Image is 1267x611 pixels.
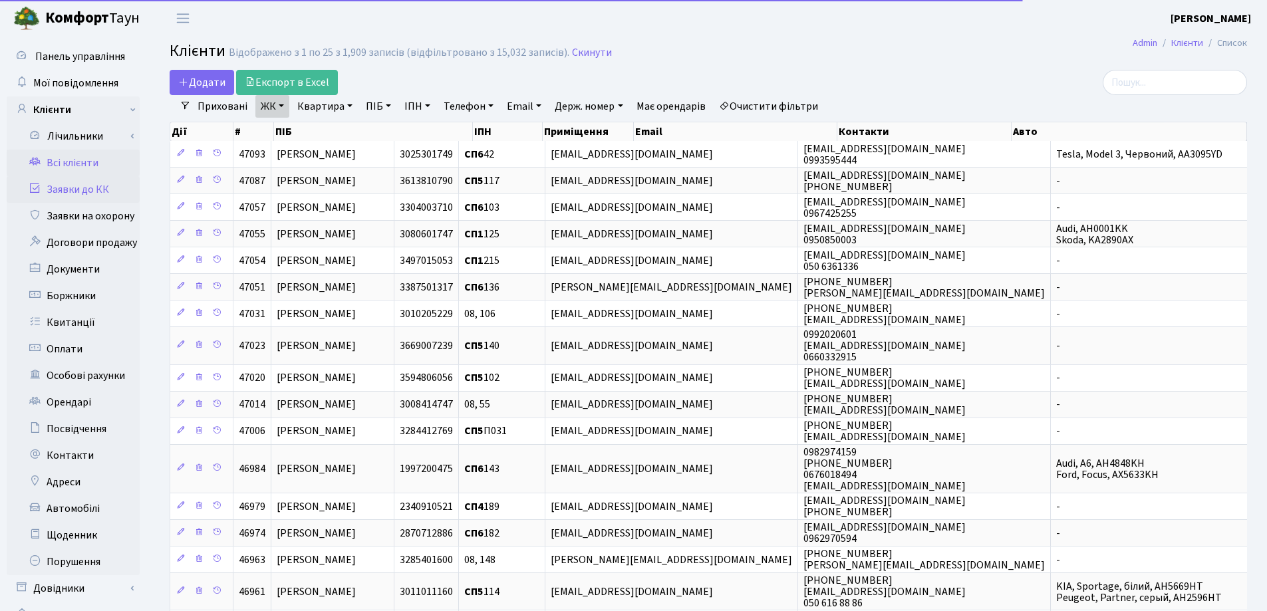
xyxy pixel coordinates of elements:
span: [EMAIL_ADDRESS][DOMAIN_NAME] [551,371,713,386]
span: 114 [464,584,499,599]
span: 215 [464,253,499,268]
span: 42 [464,147,494,162]
span: [EMAIL_ADDRESS][DOMAIN_NAME] [551,253,713,268]
a: Клієнти [1171,36,1203,50]
a: Посвідчення [7,416,140,442]
span: [EMAIL_ADDRESS][DOMAIN_NAME] [551,306,713,321]
span: - [1056,338,1060,353]
span: 08, 106 [464,306,495,321]
span: [EMAIL_ADDRESS][DOMAIN_NAME] [551,526,713,541]
a: Має орендарів [631,95,711,118]
a: Довідники [7,575,140,602]
span: [EMAIL_ADDRESS][DOMAIN_NAME] 0967425255 [803,195,966,221]
b: СП5 [464,371,484,386]
span: П031 [464,424,507,439]
span: - [1056,371,1060,386]
span: [PERSON_NAME] [277,227,356,241]
span: 140 [464,338,499,353]
span: 47093 [239,147,265,162]
span: Додати [178,75,225,90]
span: 3497015053 [400,253,453,268]
span: 182 [464,526,499,541]
a: Мої повідомлення [7,70,140,96]
span: [PERSON_NAME] [277,253,356,268]
div: Відображено з 1 по 25 з 1,909 записів (відфільтровано з 15,032 записів). [229,47,569,59]
span: [EMAIL_ADDRESS][DOMAIN_NAME] [551,174,713,188]
span: [PERSON_NAME] [277,280,356,295]
span: [PHONE_NUMBER] [PERSON_NAME][EMAIL_ADDRESS][DOMAIN_NAME] [803,547,1045,572]
a: Додати [170,70,234,95]
span: 47051 [239,280,265,295]
span: [EMAIL_ADDRESS][DOMAIN_NAME] [551,461,713,476]
a: Всі клієнти [7,150,140,176]
li: Список [1203,36,1247,51]
a: Боржники [7,283,140,309]
span: [EMAIL_ADDRESS][DOMAIN_NAME] [PHONE_NUMBER] [803,168,966,194]
span: 136 [464,280,499,295]
span: - [1056,174,1060,188]
span: [PERSON_NAME] [277,526,356,541]
img: logo.png [13,5,40,32]
span: 143 [464,461,499,476]
span: 3025301749 [400,147,453,162]
span: 46984 [239,461,265,476]
a: Документи [7,256,140,283]
a: Квитанції [7,309,140,336]
th: # [233,122,275,141]
th: Авто [1012,122,1247,141]
a: Адреси [7,469,140,495]
span: - [1056,398,1060,412]
span: 47020 [239,371,265,386]
span: [PERSON_NAME] [277,371,356,386]
span: [PHONE_NUMBER] [EMAIL_ADDRESS][DOMAIN_NAME] 050 616 88 86 [803,573,966,610]
span: 46961 [239,584,265,599]
b: СП4 [464,499,484,514]
span: 3594806056 [400,371,453,386]
span: [PERSON_NAME] [277,398,356,412]
span: [EMAIL_ADDRESS][DOMAIN_NAME] [551,227,713,241]
span: [EMAIL_ADDRESS][DOMAIN_NAME] 0950850003 [803,221,966,247]
b: СП6 [464,526,484,541]
span: - [1056,306,1060,321]
span: [PERSON_NAME] [277,306,356,321]
span: [PHONE_NUMBER] [EMAIL_ADDRESS][DOMAIN_NAME] [803,301,966,327]
span: [PERSON_NAME] [277,147,356,162]
span: 08, 148 [464,552,495,567]
span: [PHONE_NUMBER] [PERSON_NAME][EMAIL_ADDRESS][DOMAIN_NAME] [803,275,1045,301]
a: Експорт в Excel [236,70,338,95]
span: 3387501317 [400,280,453,295]
span: [EMAIL_ADDRESS][DOMAIN_NAME] [551,147,713,162]
a: Скинути [572,47,612,59]
a: Заявки до КК [7,176,140,203]
th: ПІБ [274,122,472,141]
span: - [1056,424,1060,439]
a: Автомобілі [7,495,140,522]
a: Телефон [438,95,499,118]
span: - [1056,526,1060,541]
span: 47023 [239,338,265,353]
th: Контакти [837,122,1012,141]
span: Клієнти [170,39,225,62]
span: 3008414747 [400,398,453,412]
span: 0992020601 [EMAIL_ADDRESS][DOMAIN_NAME] 0660332915 [803,327,966,364]
button: Переключити навігацію [166,7,200,29]
span: [PHONE_NUMBER] [EMAIL_ADDRESS][DOMAIN_NAME] [803,418,966,444]
span: [EMAIL_ADDRESS][DOMAIN_NAME] 050 6361336 [803,248,966,274]
span: 0982974159 [PHONE_NUMBER] 0676018494 [EMAIL_ADDRESS][DOMAIN_NAME] [803,445,966,493]
span: - [1056,253,1060,268]
b: СП5 [464,338,484,353]
span: 3010205229 [400,306,453,321]
th: ІПН [473,122,543,141]
span: 46963 [239,552,265,567]
span: [EMAIL_ADDRESS][DOMAIN_NAME] [551,398,713,412]
span: [PERSON_NAME] [277,461,356,476]
span: 46979 [239,499,265,514]
span: 3284412769 [400,424,453,439]
th: Email [634,122,838,141]
nav: breadcrumb [1113,29,1267,57]
span: 2340910521 [400,499,453,514]
span: Таун [45,7,140,30]
span: [EMAIL_ADDRESS][DOMAIN_NAME] [551,499,713,514]
span: [EMAIL_ADDRESS][DOMAIN_NAME] [PHONE_NUMBER] [803,493,966,519]
span: [PERSON_NAME] [277,584,356,599]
